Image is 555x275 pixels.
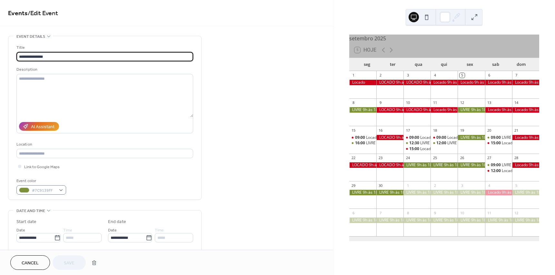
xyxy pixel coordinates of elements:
[483,58,509,71] div: sab
[405,73,410,78] div: 3
[491,162,502,168] span: 09:00
[16,141,192,148] div: Location
[351,210,356,215] div: 6
[487,156,492,160] div: 27
[512,190,539,195] div: LIVRE 9h às 18h
[349,162,376,168] div: LOCADO 9h às 18h
[491,168,502,174] span: 12:00
[508,58,534,71] div: dom
[349,190,376,195] div: LIVRE 9h às 18h
[16,208,45,214] span: Date and time
[487,183,492,188] div: 4
[460,100,464,105] div: 12
[349,35,539,42] div: setembro 2025
[16,219,36,225] div: Start date
[63,227,72,234] span: Time
[458,135,485,140] div: LIVRE 9h às 18h
[403,107,431,113] div: LOCADO 9h às 18h
[355,135,366,140] span: 09:00
[460,210,464,215] div: 10
[485,80,512,85] div: Locado 9h às 18h
[366,140,396,146] div: LIVRE 16h às 18h
[409,135,420,140] span: 09:00
[16,66,192,73] div: Description
[512,107,539,113] div: Locado 9h às 18h
[491,140,502,146] span: 15:00
[380,58,406,71] div: ter
[460,183,464,188] div: 3
[458,162,485,168] div: LIVRE 9h às 18h
[487,100,492,105] div: 13
[514,183,519,188] div: 5
[403,190,431,195] div: LIVRE 9h às 18h
[432,183,437,188] div: 2
[485,218,512,223] div: LIVRE 9h às 18h
[436,140,447,146] span: 12:00
[485,107,512,113] div: Locado 9h às 18h
[403,218,431,223] div: LIVRE 9h às 18h
[378,210,383,215] div: 7
[378,73,383,78] div: 2
[436,135,447,140] span: 09:00
[502,140,535,146] div: Locado 15h às 17h
[432,73,437,78] div: 4
[349,140,376,146] div: LIVRE 16h às 18h
[514,210,519,215] div: 12
[431,135,458,140] div: Locado 9h às 11h
[502,162,530,168] div: LIVRE 9h às 11h
[376,135,403,140] div: LOCADO 9h às 18h
[16,178,65,184] div: Event color
[420,140,460,146] div: LIVRE 12h30 às 14h30
[487,128,492,133] div: 20
[420,146,454,152] div: Locado 15h às 17h
[351,183,356,188] div: 29
[405,210,410,215] div: 8
[514,156,519,160] div: 28
[108,227,117,234] span: Date
[432,156,437,160] div: 25
[512,135,539,140] div: Locado 9h às 18h
[431,190,458,195] div: LIVRE 9h às 18h
[460,73,464,78] div: 5
[431,162,458,168] div: LIVRE 9h às 18h
[431,140,458,146] div: LIVRE 12h às 18h
[349,80,376,85] div: Locado
[351,156,356,160] div: 22
[10,255,50,270] button: Cancel
[19,122,59,131] button: AI Assistant
[378,128,383,133] div: 16
[22,260,39,267] span: Cancel
[485,140,512,146] div: Locado 15h às 17h
[512,218,539,223] div: LIVRE 9h às 18h
[460,156,464,160] div: 26
[403,80,431,85] div: LOCADO 9h às 18h
[405,100,410,105] div: 10
[432,100,437,105] div: 11
[405,156,410,160] div: 24
[431,218,458,223] div: LIVRE 9h às 18h
[349,218,376,223] div: LIVRE 9h às 18h
[351,73,356,78] div: 1
[349,107,376,113] div: LIVRE 9h às 18h
[514,73,519,78] div: 7
[31,124,55,130] div: AI Assistant
[351,128,356,133] div: 15
[460,128,464,133] div: 19
[514,128,519,133] div: 21
[376,162,403,168] div: LOCADO 9h às 18h
[409,146,420,152] span: 15:00
[16,44,192,51] div: Title
[409,140,420,146] span: 12:30
[447,140,478,146] div: LIVRE 12h às 18h
[376,218,403,223] div: LIVRE 9h às 18h
[458,80,485,85] div: Locado 9h às 18h
[406,58,431,71] div: qua
[512,80,539,85] div: Locado 9h às 18h
[512,162,539,168] div: Locado 9h às 18h
[420,135,451,140] div: Locado 9h às 12h
[16,33,45,40] span: Event details
[32,187,56,194] span: #7C9139FF
[431,107,458,113] div: Locado 9h às 18h
[376,107,403,113] div: LOCADO 9h às 18h
[366,135,397,140] div: Locado 9h às 15h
